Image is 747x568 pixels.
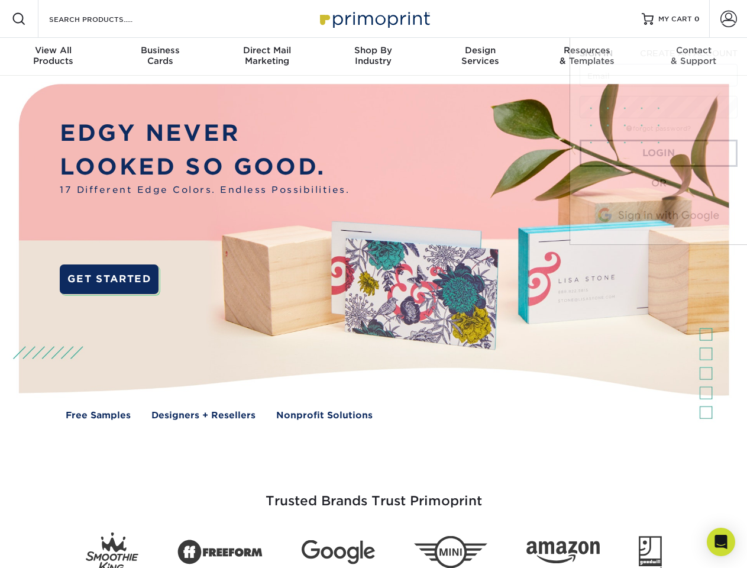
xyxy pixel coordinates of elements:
[151,409,256,422] a: Designers + Resellers
[60,117,350,150] p: EDGY NEVER
[533,45,640,56] span: Resources
[427,38,533,76] a: DesignServices
[707,528,735,556] div: Open Intercom Messenger
[580,49,613,58] span: SIGN IN
[302,540,375,564] img: Google
[533,38,640,76] a: Resources& Templates
[580,64,738,86] input: Email
[533,45,640,66] div: & Templates
[60,150,350,184] p: LOOKED SO GOOD.
[320,38,426,76] a: Shop ByIndustry
[320,45,426,56] span: Shop By
[580,176,738,191] div: OR
[626,125,691,133] a: forgot password?
[106,38,213,76] a: BusinessCards
[3,532,101,564] iframe: Google Customer Reviews
[640,49,738,58] span: CREATE AN ACCOUNT
[658,14,692,24] span: MY CART
[427,45,533,56] span: Design
[48,12,163,26] input: SEARCH PRODUCTS.....
[315,6,433,31] img: Primoprint
[694,15,700,23] span: 0
[106,45,213,66] div: Cards
[320,45,426,66] div: Industry
[427,45,533,66] div: Services
[526,541,600,564] img: Amazon
[66,409,131,422] a: Free Samples
[214,45,320,56] span: Direct Mail
[214,38,320,76] a: Direct MailMarketing
[639,536,662,568] img: Goodwill
[276,409,373,422] a: Nonprofit Solutions
[106,45,213,56] span: Business
[28,465,720,523] h3: Trusted Brands Trust Primoprint
[60,183,350,197] span: 17 Different Edge Colors. Endless Possibilities.
[60,264,159,294] a: GET STARTED
[214,45,320,66] div: Marketing
[580,140,738,167] a: Login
